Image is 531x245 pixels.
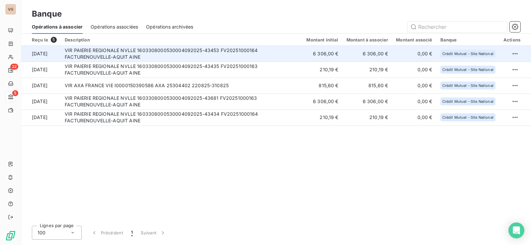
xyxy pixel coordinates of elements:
[10,64,18,70] span: 22
[442,84,493,88] span: Crédit Mutuel - Site National
[302,78,342,93] td: 815,60 €
[12,90,18,96] span: 5
[32,37,57,43] div: Reçu le
[442,115,493,119] span: Crédit Mutuel - Site National
[5,4,16,15] div: VG
[302,62,342,78] td: 210,19 €
[442,99,493,103] span: Crédit Mutuel - Site National
[65,37,298,42] div: Description
[61,46,302,62] td: VIR PAIERIE REGIONALE NVLLE 1603308000530004092025-43453 FV20251000164 FACTURENOUVELLE-AQUIT AINE
[508,222,524,238] div: Open Intercom Messenger
[5,230,16,241] img: Logo LeanPay
[342,109,392,125] td: 210,19 €
[87,226,127,240] button: Précédent
[127,226,137,240] button: 1
[38,229,45,236] span: 100
[342,62,392,78] td: 210,19 €
[302,93,342,109] td: 6 306,00 €
[392,109,436,125] td: 0,00 €
[342,78,392,93] td: 815,60 €
[61,109,302,125] td: VIR PAIERIE REGIONALE NVLLE 1603308000530004092025-43434 FV20251000164 FACTURENOUVELLE-AQUIT AINE
[503,37,520,42] div: Actions
[392,78,436,93] td: 0,00 €
[61,78,302,93] td: VIR AXA FRANCE VIE I0000150390586 AXA 25304402 220825-310825
[131,229,133,236] span: 1
[302,109,342,125] td: 210,19 €
[61,62,302,78] td: VIR PAIERIE REGIONALE NVLLE 1603308000530004092025-43435 FV20251000163 FACTURENOUVELLE-AQUIT AINE
[302,46,342,62] td: 6 306,00 €
[32,8,62,20] h3: Banque
[442,52,493,56] span: Crédit Mutuel - Site National
[346,37,388,42] div: Montant à associer
[61,93,302,109] td: VIR PAIERIE REGIONALE NVLLE 1603308000530004092025-43681 FV20251000163 FACTURENOUVELLE-AQUIT AINE
[21,62,61,78] td: [DATE]
[91,24,138,30] span: Opérations associées
[392,62,436,78] td: 0,00 €
[408,22,507,32] input: Rechercher
[396,37,432,42] div: Montant associé
[342,46,392,62] td: 6 306,00 €
[442,68,493,72] span: Crédit Mutuel - Site National
[137,226,170,240] button: Suivant
[32,24,83,30] span: Opérations à associer
[51,37,57,43] span: 5
[21,93,61,109] td: [DATE]
[21,78,61,93] td: [DATE]
[306,37,338,42] div: Montant initial
[21,46,61,62] td: [DATE]
[392,93,436,109] td: 0,00 €
[21,109,61,125] td: [DATE]
[342,93,392,109] td: 6 306,00 €
[440,37,495,42] div: Banque
[392,46,436,62] td: 0,00 €
[146,24,193,30] span: Opérations archivées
